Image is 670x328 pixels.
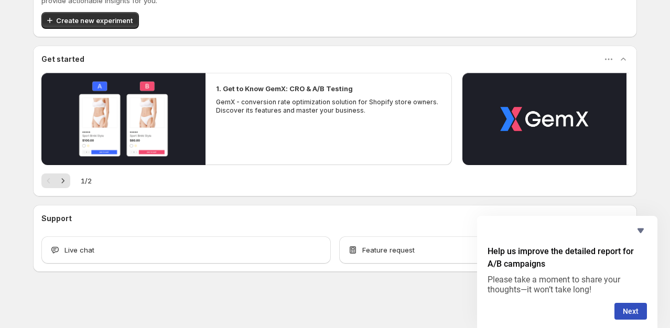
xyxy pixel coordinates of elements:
[488,224,647,320] div: Help us improve the detailed report for A/B campaigns
[634,224,647,237] button: Hide survey
[488,245,647,270] h2: Help us improve the detailed report for A/B campaigns
[41,73,206,165] button: Play video
[41,173,70,188] nav: Pagination
[41,12,139,29] button: Create new experiment
[216,98,441,115] p: GemX - conversion rate optimization solution for Shopify store owners. Discover its features and ...
[614,303,647,320] button: Next question
[216,83,353,94] h2: 1. Get to Know GemX: CRO & A/B Testing
[56,173,70,188] button: Next
[64,245,94,255] span: Live chat
[362,245,415,255] span: Feature request
[81,176,92,186] span: 1 / 2
[462,73,626,165] button: Play video
[488,275,647,294] p: Please take a moment to share your thoughts—it won’t take long!
[41,54,84,64] h3: Get started
[41,213,72,224] h3: Support
[56,15,133,26] span: Create new experiment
